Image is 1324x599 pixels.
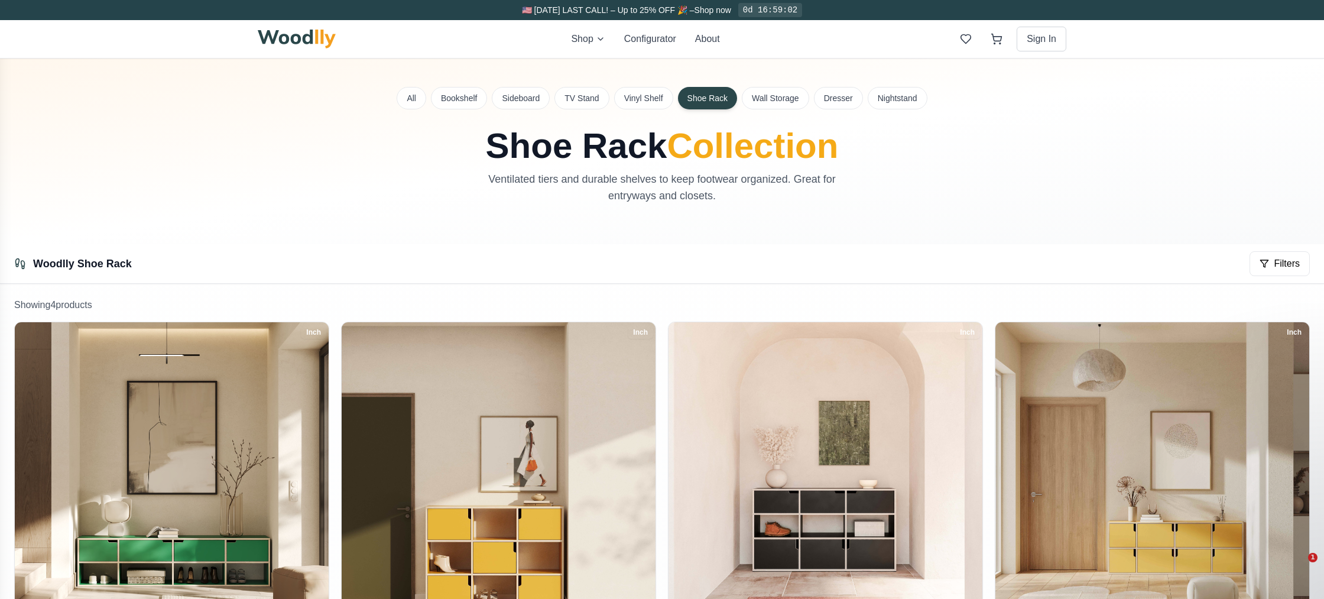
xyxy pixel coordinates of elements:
[678,87,737,109] button: Shoe Rack
[1308,553,1317,562] span: 1
[522,5,695,15] span: 🇺🇸 [DATE] LAST CALL! – Up to 25% OFF 🎉 –
[33,258,132,270] a: Woodlly Shoe Rack
[1250,251,1310,276] button: Filters
[571,32,605,46] button: Shop
[955,326,980,339] div: Inch
[1274,257,1300,271] span: Filters
[463,171,861,204] p: Ventilated tiers and durable shelves to keep footwear organized. Great for entryways and closets.
[431,87,487,109] button: Bookshelf
[742,87,809,109] button: Wall Storage
[492,87,550,109] button: Sideboard
[738,3,802,17] div: 0d 16:59:02
[624,32,676,46] button: Configurator
[14,298,1310,312] p: Showing 4 product s
[1284,553,1312,581] iframe: Intercom live chat
[614,87,673,109] button: Vinyl Shelf
[814,87,863,109] button: Dresser
[397,87,426,109] button: All
[868,87,927,109] button: Nightstand
[301,326,326,339] div: Inch
[397,128,927,164] h1: Shoe Rack
[1281,326,1307,339] div: Inch
[695,32,720,46] button: About
[258,30,336,48] img: Woodlly
[695,5,731,15] a: Shop now
[667,126,838,166] span: Collection
[1017,27,1066,51] button: Sign In
[554,87,609,109] button: TV Stand
[628,326,653,339] div: Inch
